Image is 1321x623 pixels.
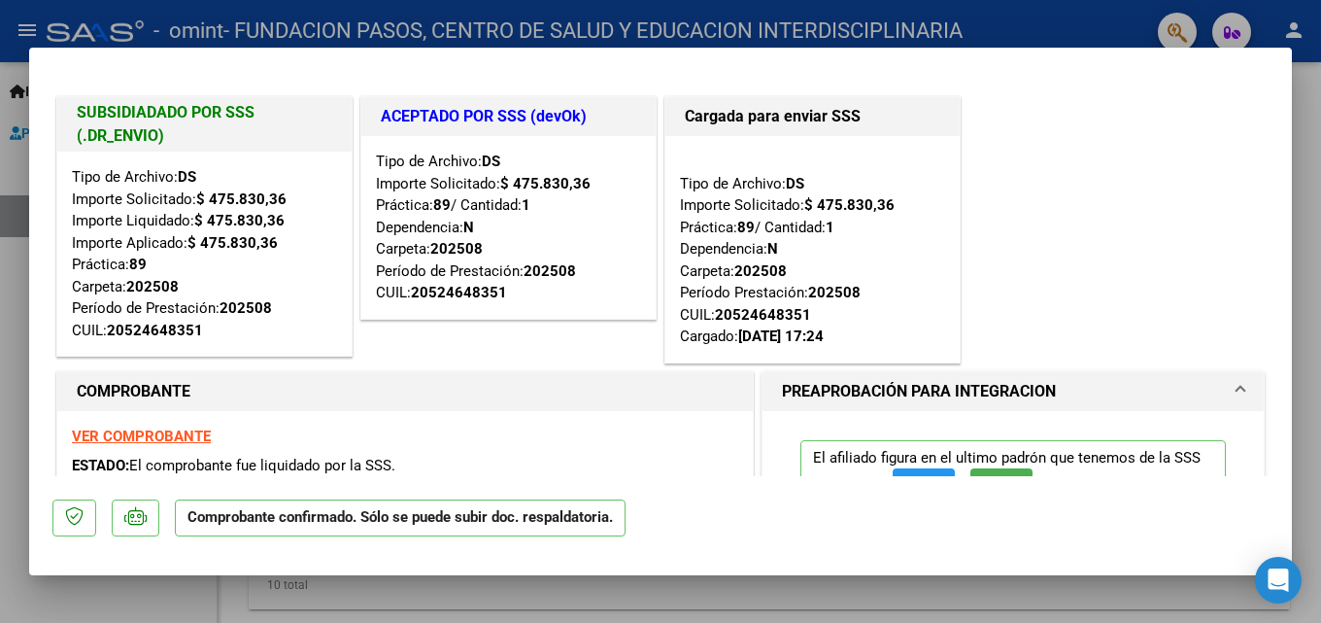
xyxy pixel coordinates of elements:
[376,151,641,304] div: Tipo de Archivo: Importe Solicitado: Práctica: / Cantidad: Dependencia: Carpeta: Período de Prest...
[433,196,451,214] strong: 89
[767,240,778,258] strong: N
[826,219,834,236] strong: 1
[463,219,474,236] strong: N
[685,105,940,128] h1: Cargada para enviar SSS
[524,262,576,280] strong: 202508
[129,457,395,474] span: El comprobante fue liquidado por la SSS.
[129,256,147,273] strong: 89
[800,440,1226,513] p: El afiliado figura en el ultimo padrón que tenemos de la SSS de
[715,304,811,327] div: 20524648351
[482,153,500,170] strong: DS
[1255,557,1302,604] div: Open Intercom Messenger
[782,380,1056,403] h1: PREAPROBACIÓN PARA INTEGRACION
[970,468,1033,504] button: SSS
[411,282,507,304] div: 20524648351
[77,382,190,400] strong: COMPROBANTE
[77,101,332,148] h1: SUBSIDIADADO POR SSS (.DR_ENVIO)
[893,468,955,504] button: FTP
[196,190,287,208] strong: $ 475.830,36
[72,166,337,341] div: Tipo de Archivo: Importe Solicitado: Importe Liquidado: Importe Aplicado: Práctica: Carpeta: Perí...
[738,328,824,345] strong: [DATE] 17:24
[126,278,179,295] strong: 202508
[804,196,895,214] strong: $ 475.830,36
[808,284,861,301] strong: 202508
[500,175,591,192] strong: $ 475.830,36
[107,320,203,342] div: 20524648351
[72,428,211,445] a: VER COMPROBANTE
[187,234,278,252] strong: $ 475.830,36
[734,262,787,280] strong: 202508
[194,212,285,229] strong: $ 475.830,36
[178,168,196,186] strong: DS
[680,151,945,348] div: Tipo de Archivo: Importe Solicitado: Práctica: / Cantidad: Dependencia: Carpeta: Período Prestaci...
[72,457,129,474] span: ESTADO:
[786,175,804,192] strong: DS
[737,219,755,236] strong: 89
[762,372,1264,411] mat-expansion-panel-header: PREAPROBACIÓN PARA INTEGRACION
[522,196,530,214] strong: 1
[381,105,636,128] h1: ACEPTADO POR SSS (devOk)
[220,299,272,317] strong: 202508
[430,240,483,258] strong: 202508
[175,500,626,537] p: Comprobante confirmado. Sólo se puede subir doc. respaldatoria.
